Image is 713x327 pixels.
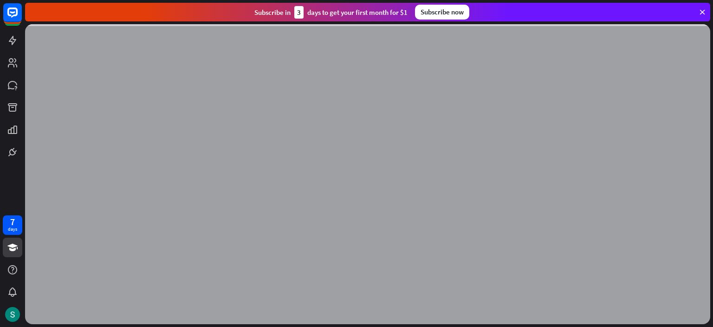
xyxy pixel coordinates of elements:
div: Subscribe in days to get your first month for $1 [254,6,408,19]
div: 7 [10,218,15,226]
div: days [8,226,17,233]
div: 3 [294,6,304,19]
div: Subscribe now [415,5,469,20]
a: 7 days [3,215,22,235]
